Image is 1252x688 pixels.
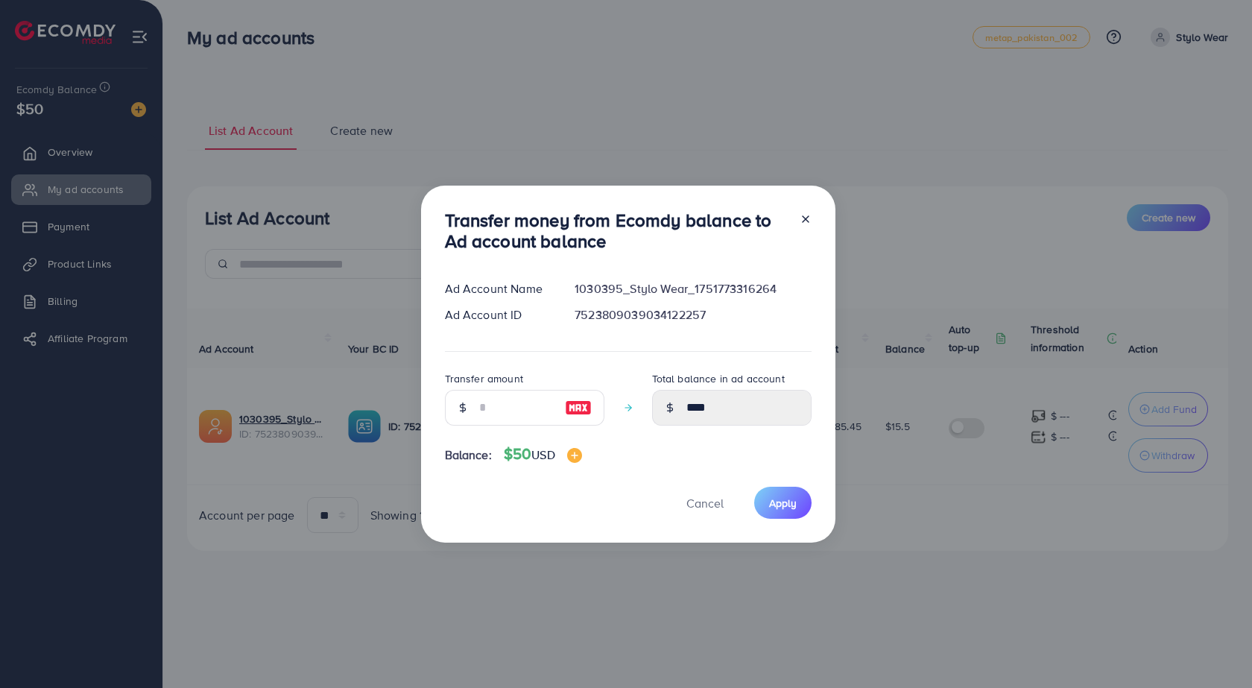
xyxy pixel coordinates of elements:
[567,448,582,463] img: image
[652,371,785,386] label: Total balance in ad account
[445,371,523,386] label: Transfer amount
[1189,621,1241,677] iframe: Chat
[445,209,788,253] h3: Transfer money from Ecomdy balance to Ad account balance
[686,495,724,511] span: Cancel
[754,487,812,519] button: Apply
[433,306,563,324] div: Ad Account ID
[563,306,823,324] div: 7523809039034122257
[769,496,797,511] span: Apply
[504,445,582,464] h4: $50
[563,280,823,297] div: 1030395_Stylo Wear_1751773316264
[445,446,492,464] span: Balance:
[531,446,554,463] span: USD
[668,487,742,519] button: Cancel
[565,399,592,417] img: image
[433,280,563,297] div: Ad Account Name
